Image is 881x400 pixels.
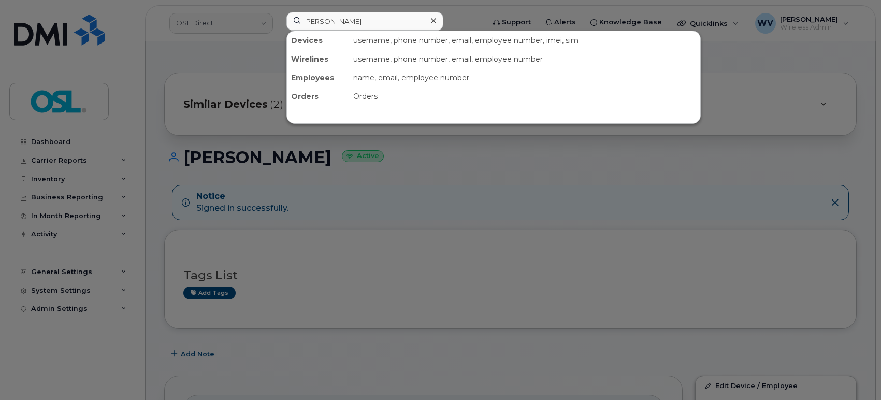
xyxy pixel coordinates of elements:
[349,50,700,68] div: username, phone number, email, employee number
[287,87,349,106] div: Orders
[349,68,700,87] div: name, email, employee number
[349,31,700,50] div: username, phone number, email, employee number, imei, sim
[287,31,349,50] div: Devices
[287,50,349,68] div: Wirelines
[287,68,349,87] div: Employees
[349,87,700,106] div: Orders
